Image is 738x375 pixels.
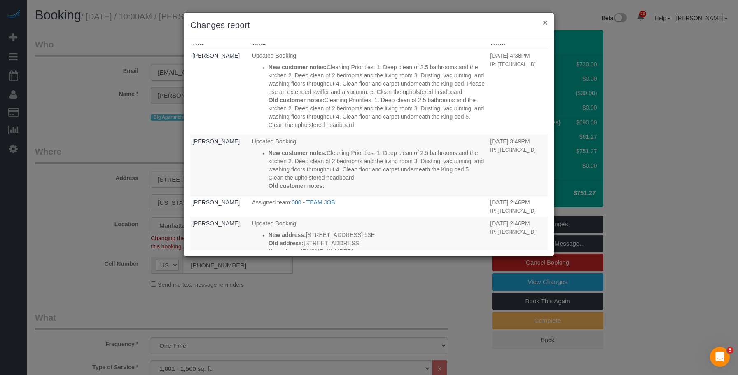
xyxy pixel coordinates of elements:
p: [STREET_ADDRESS] 53E [269,231,486,239]
a: [PERSON_NAME] [192,138,240,145]
button: × [543,18,548,27]
iframe: Intercom live chat [710,347,730,367]
a: [PERSON_NAME] [192,220,240,227]
strong: Old address: [269,240,304,246]
p: Cleaning Priorities: 1. Deep clean of 2.5 bathrooms and the kitchen 2. Deep clean of 2 bedrooms a... [269,63,486,96]
small: IP: [TECHNICAL_ID] [490,61,535,67]
td: When [488,135,548,196]
span: 5 [727,347,733,354]
td: When [488,196,548,217]
td: When [488,217,548,270]
h3: Changes report [190,19,548,31]
strong: New customer notes: [269,64,327,70]
td: What [250,135,488,196]
td: Who [190,135,250,196]
td: Who [190,49,250,135]
p: Cleaning Priorities: 1. Deep clean of 2.5 bathrooms and the kitchen 2. Deep clean of 2 bedrooms a... [269,149,486,182]
strong: New customer notes: [269,150,327,156]
span: Assigned team: [252,199,292,206]
strong: Old customer notes: [269,183,325,189]
td: What [250,217,488,270]
a: 000 - TEAM JOB [292,199,335,206]
a: [PERSON_NAME] [192,52,240,59]
p: [PHONE_NUMBER] [269,247,486,255]
td: Who [190,217,250,270]
small: IP: [TECHNICAL_ID] [490,147,535,153]
td: What [250,196,488,217]
strong: New address: [269,232,306,238]
td: When [488,49,548,135]
small: IP: [TECHNICAL_ID] [490,229,535,235]
td: What [250,49,488,135]
sui-modal: Changes report [184,13,554,256]
strong: Old customer notes: [269,97,325,103]
a: [PERSON_NAME] [192,199,240,206]
small: IP: [TECHNICAL_ID] [490,208,535,214]
span: Updated Booking [252,220,296,227]
span: Updated Booking [252,52,296,59]
p: [STREET_ADDRESS] [269,239,486,247]
span: Updated Booking [252,138,296,145]
p: Cleaning Priorities: 1. Deep clean of 2.5 bathrooms and the kitchen 2. Deep clean of 2 bedrooms a... [269,96,486,129]
strong: New phone: [269,248,301,255]
td: Who [190,196,250,217]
